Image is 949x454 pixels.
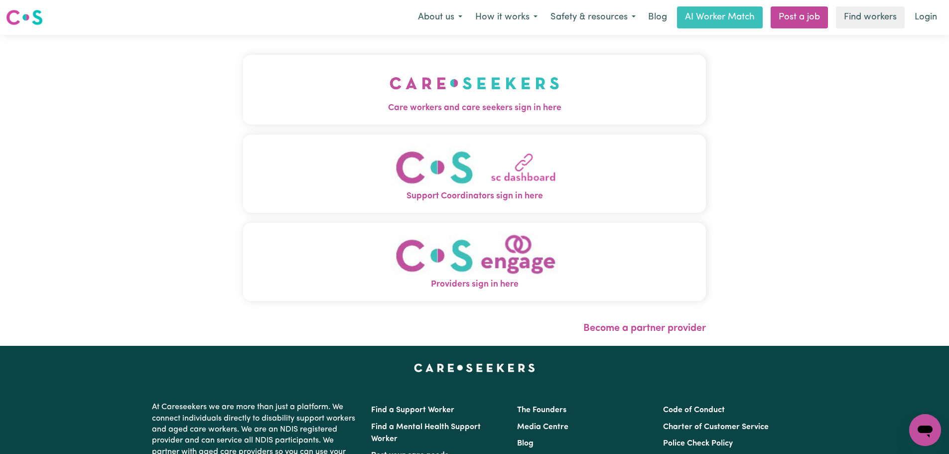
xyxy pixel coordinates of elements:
a: Careseekers home page [414,364,535,372]
span: Care workers and care seekers sign in here [243,102,706,115]
a: Code of Conduct [663,406,725,414]
a: Become a partner provider [583,323,706,333]
button: Safety & resources [544,7,642,28]
a: Charter of Customer Service [663,423,769,431]
a: Careseekers logo [6,6,43,29]
a: Find a Mental Health Support Worker [371,423,481,443]
a: Media Centre [517,423,568,431]
a: Blog [517,440,534,448]
button: Providers sign in here [243,223,706,301]
a: Post a job [771,6,828,28]
img: Careseekers logo [6,8,43,26]
span: Providers sign in here [243,278,706,291]
a: Police Check Policy [663,440,733,448]
button: About us [411,7,469,28]
a: The Founders [517,406,566,414]
button: Support Coordinators sign in here [243,135,706,213]
iframe: Button to launch messaging window [909,414,941,446]
span: Support Coordinators sign in here [243,190,706,203]
button: How it works [469,7,544,28]
button: Care workers and care seekers sign in here [243,55,706,125]
a: AI Worker Match [677,6,763,28]
a: Find workers [836,6,905,28]
a: Blog [642,6,673,28]
a: Find a Support Worker [371,406,454,414]
a: Login [909,6,943,28]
